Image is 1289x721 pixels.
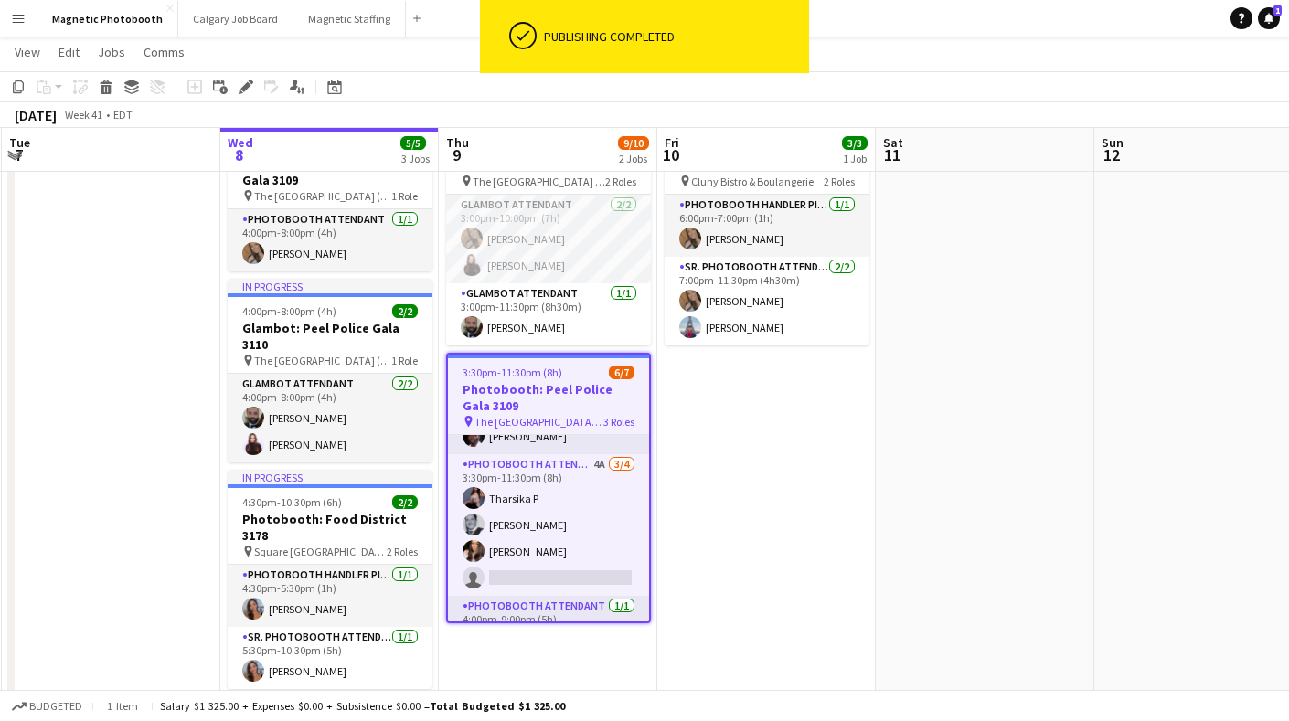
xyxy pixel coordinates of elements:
[387,545,418,558] span: 2 Roles
[1273,5,1282,16] span: 1
[59,44,80,60] span: Edit
[144,44,185,60] span: Comms
[7,40,48,64] a: View
[228,565,432,627] app-card-role: Photobooth Handler Pick-Up/Drop-Off1/14:30pm-5:30pm (1h)[PERSON_NAME]
[619,152,648,165] div: 2 Jobs
[446,114,651,345] app-job-card: 3:00pm-11:30pm (8h30m)3/3Glambot: Peel Police Gala 3110 The [GEOGRAPHIC_DATA] ([GEOGRAPHIC_DATA])...
[29,700,82,713] span: Budgeted
[605,175,636,188] span: 2 Roles
[228,155,432,188] h3: Photobooth: Peel Police Gala 3109
[665,257,869,345] app-card-role: Sr. Photobooth Attendant2/27:00pm-11:30pm (4h30m)[PERSON_NAME][PERSON_NAME]
[136,40,192,64] a: Comms
[463,366,562,379] span: 3:30pm-11:30pm (8h)
[883,134,903,151] span: Sat
[160,699,565,713] div: Salary $1 325.00 + Expenses $0.00 + Subsistence $0.00 =
[228,627,432,689] app-card-role: Sr. Photobooth Attendant1/15:30pm-10:30pm (5h)[PERSON_NAME]
[1102,134,1124,151] span: Sun
[293,1,406,37] button: Magnetic Staffing
[225,144,253,165] span: 8
[880,144,903,165] span: 11
[60,108,106,122] span: Week 41
[228,279,432,293] div: In progress
[91,40,133,64] a: Jobs
[446,195,651,283] app-card-role: Glambot Attendant2/23:00pm-10:00pm (7h)[PERSON_NAME][PERSON_NAME]
[98,44,125,60] span: Jobs
[448,454,649,596] app-card-role: Photobooth Attendant4A3/43:30pm-11:30pm (8h)Tharsika P[PERSON_NAME][PERSON_NAME]
[474,415,603,429] span: The [GEOGRAPHIC_DATA] ([GEOGRAPHIC_DATA])
[691,175,814,188] span: Cluny Bistro & Boulangerie
[178,1,293,37] button: Calgary Job Board
[15,106,57,124] div: [DATE]
[430,699,565,713] span: Total Budgeted $1 325.00
[609,366,634,379] span: 6/7
[446,134,469,151] span: Thu
[448,596,649,658] app-card-role: Photobooth Attendant1/14:00pm-9:00pm (5h)
[15,44,40,60] span: View
[391,354,418,367] span: 1 Role
[228,209,432,271] app-card-role: Photobooth Attendant1/14:00pm-8:00pm (4h)[PERSON_NAME]
[665,114,869,345] app-job-card: 6:00pm-11:30pm (5h30m)3/3Photobooth: 30th Birthday 3182 Cluny Bistro & Boulangerie2 RolesPhotoboo...
[843,152,867,165] div: 1 Job
[254,545,387,558] span: Square [GEOGRAPHIC_DATA] [GEOGRAPHIC_DATA]
[228,134,253,151] span: Wed
[1099,144,1124,165] span: 12
[1258,7,1280,29] a: 1
[443,144,469,165] span: 9
[242,495,342,509] span: 4:30pm-10:30pm (6h)
[448,381,649,414] h3: Photobooth: Peel Police Gala 3109
[446,283,651,345] app-card-role: Glambot Attendant1/13:00pm-11:30pm (8h30m)[PERSON_NAME]
[665,134,679,151] span: Fri
[662,144,679,165] span: 10
[254,354,391,367] span: The [GEOGRAPHIC_DATA] ([GEOGRAPHIC_DATA])
[228,374,432,462] app-card-role: Glambot Attendant2/24:00pm-8:00pm (4h)[PERSON_NAME][PERSON_NAME]
[51,40,87,64] a: Edit
[842,136,868,150] span: 3/3
[9,696,85,716] button: Budgeted
[228,114,432,271] app-job-card: In progress4:00pm-8:00pm (4h)1/1Photobooth: Peel Police Gala 3109 The [GEOGRAPHIC_DATA] ([GEOGRAP...
[391,189,418,203] span: 1 Role
[618,136,649,150] span: 9/10
[6,144,30,165] span: 7
[473,175,605,188] span: The [GEOGRAPHIC_DATA] ([GEOGRAPHIC_DATA])
[603,415,634,429] span: 3 Roles
[228,320,432,353] h3: Glambot: Peel Police Gala 3110
[113,108,133,122] div: EDT
[228,511,432,544] h3: Photobooth: Food District 3178
[101,699,144,713] span: 1 item
[392,495,418,509] span: 2/2
[824,175,855,188] span: 2 Roles
[446,353,651,623] app-job-card: 3:30pm-11:30pm (8h)6/7Photobooth: Peel Police Gala 3109 The [GEOGRAPHIC_DATA] ([GEOGRAPHIC_DATA])...
[242,304,336,318] span: 4:00pm-8:00pm (4h)
[37,1,178,37] button: Magnetic Photobooth
[401,152,430,165] div: 3 Jobs
[665,195,869,257] app-card-role: Photobooth Handler Pick-Up/Drop-Off1/16:00pm-7:00pm (1h)[PERSON_NAME]
[9,134,30,151] span: Tue
[392,304,418,318] span: 2/2
[228,279,432,462] app-job-card: In progress4:00pm-8:00pm (4h)2/2Glambot: Peel Police Gala 3110 The [GEOGRAPHIC_DATA] ([GEOGRAPHIC...
[544,28,802,45] div: Publishing completed
[254,189,391,203] span: The [GEOGRAPHIC_DATA] ([GEOGRAPHIC_DATA])
[228,470,432,484] div: In progress
[228,470,432,689] app-job-card: In progress4:30pm-10:30pm (6h)2/2Photobooth: Food District 3178 Square [GEOGRAPHIC_DATA] [GEOGRAP...
[400,136,426,150] span: 5/5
